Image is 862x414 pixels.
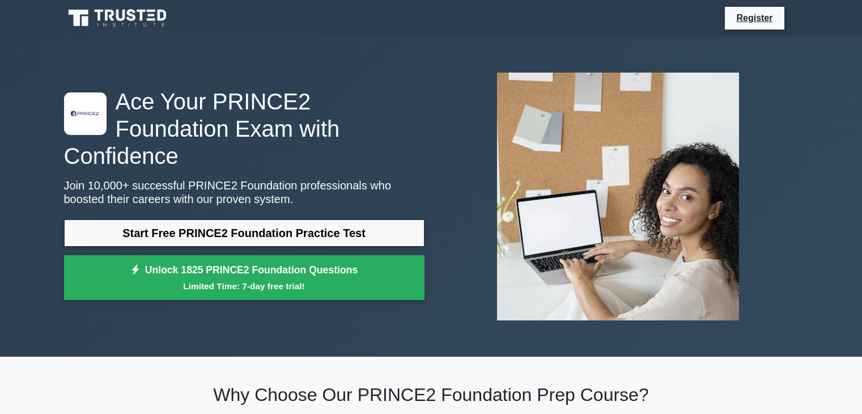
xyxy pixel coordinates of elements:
a: Unlock 1825 PRINCE2 Foundation QuestionsLimited Time: 7-day free trial! [64,255,424,301]
p: Join 10,000+ successful PRINCE2 Foundation professionals who boosted their careers with our prove... [64,179,424,206]
a: Start Free PRINCE2 Foundation Practice Test [64,219,424,247]
a: Register [729,11,779,25]
h2: Why Choose Our PRINCE2 Foundation Prep Course? [64,384,799,405]
small: Limited Time: 7-day free trial! [78,280,410,293]
h1: Ace Your PRINCE2 Foundation Exam with Confidence [64,88,424,170]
